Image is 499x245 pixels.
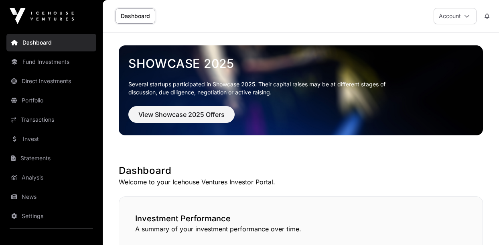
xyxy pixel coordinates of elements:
h1: Dashboard [119,164,483,177]
p: Several startups participated in Showcase 2025. Their capital raises may be at different stages o... [128,80,398,96]
p: A summary of your investment performance over time. [135,224,467,234]
a: News [6,188,96,206]
button: View Showcase 2025 Offers [128,106,235,123]
img: Showcase 2025 [119,45,483,135]
a: Invest [6,130,96,148]
a: Dashboard [116,8,155,24]
a: Direct Investments [6,72,96,90]
a: Analysis [6,169,96,186]
a: Statements [6,149,96,167]
p: Welcome to your Icehouse Ventures Investor Portal. [119,177,483,187]
a: Portfolio [6,92,96,109]
span: View Showcase 2025 Offers [138,110,225,119]
a: Settings [6,207,96,225]
a: Fund Investments [6,53,96,71]
a: Showcase 2025 [128,56,473,71]
button: Account [434,8,477,24]
a: Transactions [6,111,96,129]
a: Dashboard [6,34,96,51]
a: View Showcase 2025 Offers [128,114,235,122]
h2: Investment Performance [135,213,467,224]
img: Icehouse Ventures Logo [10,8,74,24]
